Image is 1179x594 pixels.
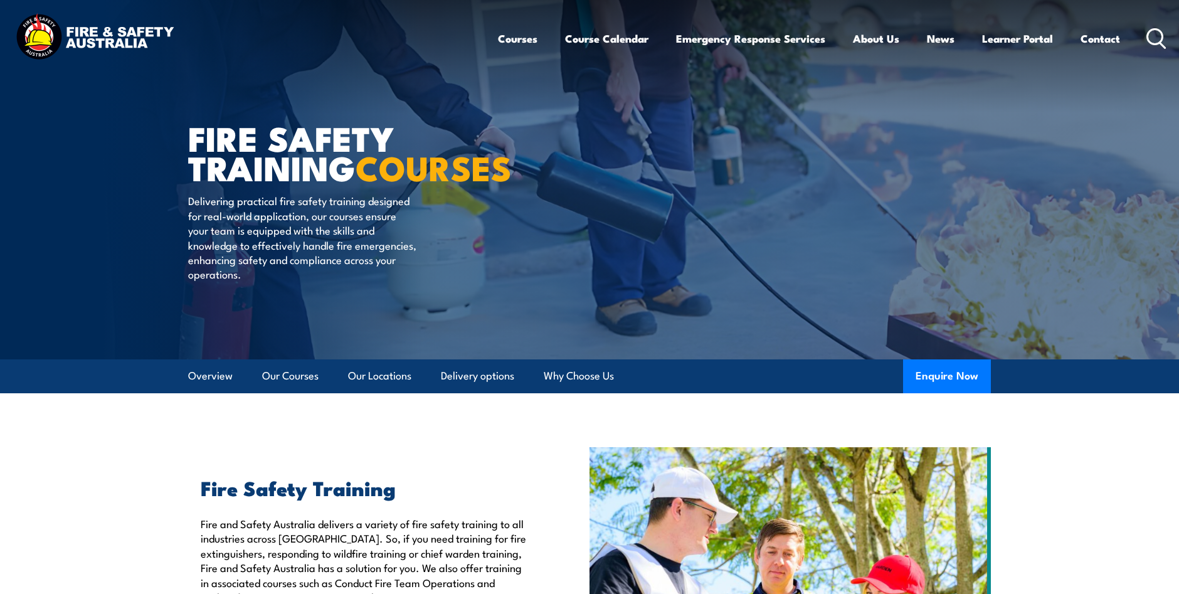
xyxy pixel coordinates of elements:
a: Learner Portal [982,22,1053,55]
p: Delivering practical fire safety training designed for real-world application, our courses ensure... [188,193,417,281]
a: News [927,22,954,55]
a: Course Calendar [565,22,648,55]
a: Our Locations [348,359,411,393]
h1: FIRE SAFETY TRAINING [188,123,498,181]
a: About Us [853,22,899,55]
a: Overview [188,359,233,393]
a: Emergency Response Services [676,22,825,55]
a: Courses [498,22,537,55]
a: Delivery options [441,359,514,393]
a: Why Choose Us [544,359,614,393]
h2: Fire Safety Training [201,479,532,496]
a: Contact [1081,22,1120,55]
strong: COURSES [356,141,512,193]
a: Our Courses [262,359,319,393]
button: Enquire Now [903,359,991,393]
